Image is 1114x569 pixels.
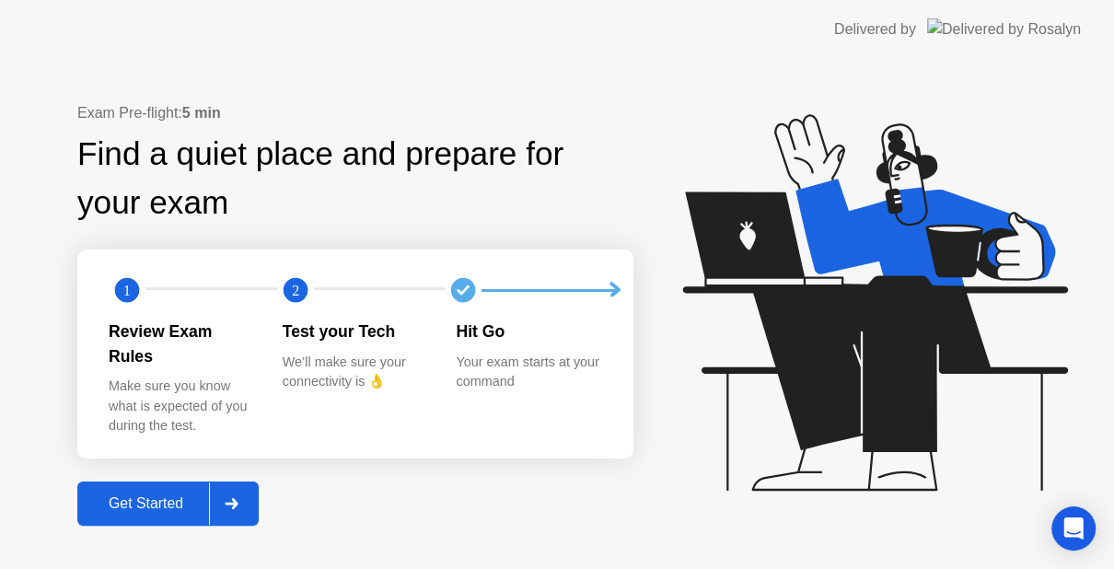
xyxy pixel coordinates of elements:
[77,130,633,227] div: Find a quiet place and prepare for your exam
[1051,506,1096,551] div: Open Intercom Messenger
[927,18,1081,40] img: Delivered by Rosalyn
[123,282,131,299] text: 1
[77,482,259,526] button: Get Started
[77,102,633,124] div: Exam Pre-flight:
[83,495,209,512] div: Get Started
[109,377,253,436] div: Make sure you know what is expected of you during the test.
[291,282,298,299] text: 2
[456,319,600,343] div: Hit Go
[182,105,221,121] b: 5 min
[456,353,600,392] div: Your exam starts at your command
[834,18,916,41] div: Delivered by
[283,353,427,392] div: We’ll make sure your connectivity is 👌
[109,319,253,368] div: Review Exam Rules
[283,319,427,343] div: Test your Tech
